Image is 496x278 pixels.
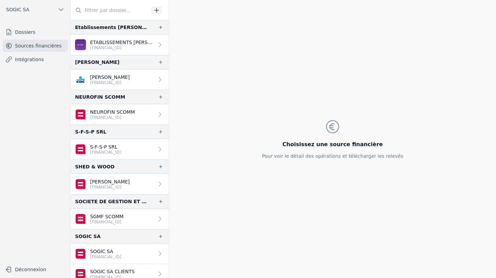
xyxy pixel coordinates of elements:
[90,115,135,120] p: [FINANCIAL_ID]
[90,178,130,185] p: [PERSON_NAME]
[75,109,86,120] img: belfius-1.png
[90,213,123,220] p: SGMF SCOMM
[90,74,130,81] p: [PERSON_NAME]
[262,153,403,159] p: Pour voir le détail des opérations et télécharger les relevés
[75,179,86,190] img: belfius-1.png
[3,40,68,52] a: Sources financières
[75,144,86,155] img: belfius-1.png
[75,23,147,31] div: Etablissements [PERSON_NAME] et fils [PERSON_NAME]
[75,213,86,224] img: belfius-1.png
[90,150,121,155] p: [FINANCIAL_ID]
[3,4,68,15] button: SOGIC SA
[71,209,169,229] a: SGMF SCOMM [FINANCIAL_ID]
[71,34,169,55] a: ETABLISSEMENTS [PERSON_NAME] & F [FINANCIAL_ID]
[90,80,130,85] p: [FINANCIAL_ID]
[75,74,86,85] img: CBC_CREGBEBB.png
[3,264,68,275] button: Déconnexion
[90,268,135,275] p: SOGIC SA CLIENTS
[75,39,86,50] img: BEOBANK_CTBKBEBX.png
[90,109,135,115] p: NEUROFIN SCOMM
[75,93,125,101] div: NEUROFIN SCOMM
[75,197,147,206] div: SOCIETE DE GESTION ET DE MOYENS POUR FIDUCIAIRES SCS
[71,139,169,159] a: S-F-S-P SRL [FINANCIAL_ID]
[90,248,121,255] p: SOGIC SA
[75,163,115,171] div: SHED & WOOD
[71,4,149,16] input: Filtrer par dossier...
[90,254,121,260] p: [FINANCIAL_ID]
[90,39,154,46] p: ETABLISSEMENTS [PERSON_NAME] & F
[75,232,101,240] div: SOGIC SA
[75,58,119,66] div: [PERSON_NAME]
[75,248,86,259] img: belfius-1.png
[90,219,123,225] p: [FINANCIAL_ID]
[262,140,403,149] h3: Choisissez une source financière
[75,128,106,136] div: S-F-S-P SRL
[90,143,121,150] p: S-F-S-P SRL
[71,174,169,194] a: [PERSON_NAME] [FINANCIAL_ID]
[71,69,169,90] a: [PERSON_NAME] [FINANCIAL_ID]
[90,45,154,51] p: [FINANCIAL_ID]
[3,53,68,66] a: Intégrations
[71,244,169,264] a: SOGIC SA [FINANCIAL_ID]
[3,26,68,38] a: Dossiers
[71,104,169,125] a: NEUROFIN SCOMM [FINANCIAL_ID]
[6,6,29,13] span: SOGIC SA
[90,184,130,190] p: [FINANCIAL_ID]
